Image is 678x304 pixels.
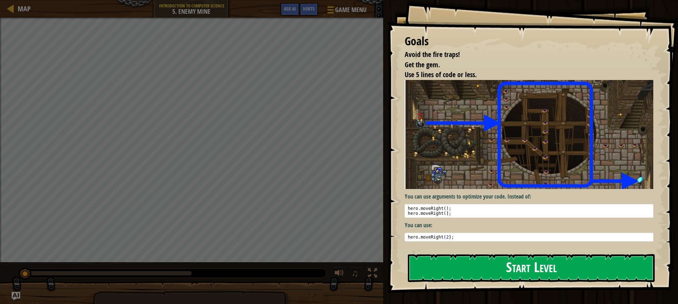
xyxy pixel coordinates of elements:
a: Map [14,4,31,13]
button: Start Level [408,254,655,282]
li: Avoid the fire traps! [396,50,652,60]
button: Ask AI [12,292,20,300]
p: You can use arguments to optimize your code. Instead of: [405,193,659,201]
button: ♫ [350,267,362,281]
span: Hints [303,5,315,12]
span: Avoid the fire traps! [405,50,460,59]
button: Ask AI [280,3,299,16]
span: Ask AI [284,5,296,12]
span: Use 5 lines of code or less. [405,70,477,79]
span: Game Menu [335,5,367,15]
li: Get the gem. [396,60,652,70]
span: ♫ [351,268,358,279]
span: Get the gem. [405,60,440,69]
li: Use 5 lines of code or less. [396,70,652,80]
div: Goals [405,33,653,50]
button: Toggle fullscreen [365,267,380,281]
button: Adjust volume [332,267,346,281]
span: Map [18,4,31,13]
img: Enemy mine [405,80,659,189]
p: You can use: [405,221,659,229]
button: Game Menu [322,3,371,19]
